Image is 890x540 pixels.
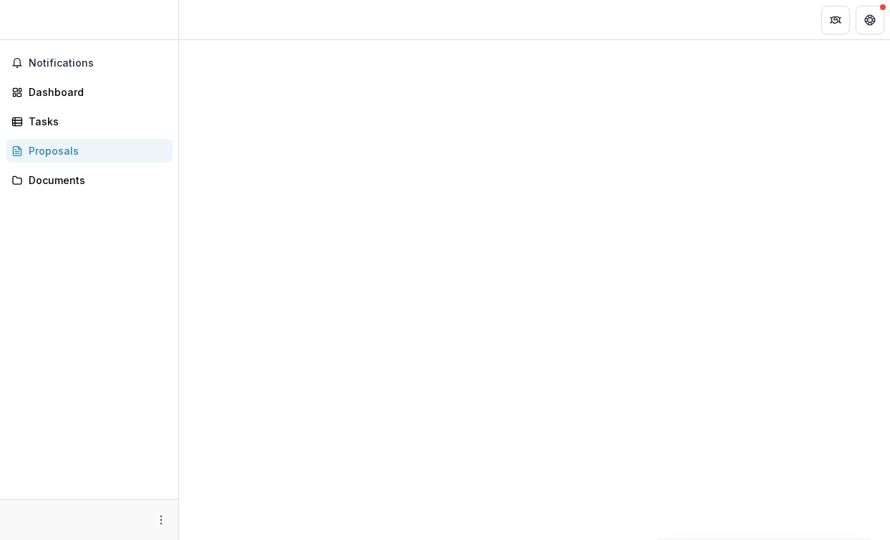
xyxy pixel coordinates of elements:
div: Documents [29,173,161,188]
div: Proposals [29,143,161,158]
button: Partners [821,6,850,34]
a: Documents [6,168,173,192]
span: Notifications [29,57,167,69]
div: Tasks [29,114,161,129]
a: Dashboard [6,80,173,104]
a: Tasks [6,110,173,133]
div: Dashboard [29,85,161,100]
button: Notifications [6,52,173,74]
a: Proposals [6,139,173,163]
button: More [153,511,170,529]
button: Get Help [856,6,884,34]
